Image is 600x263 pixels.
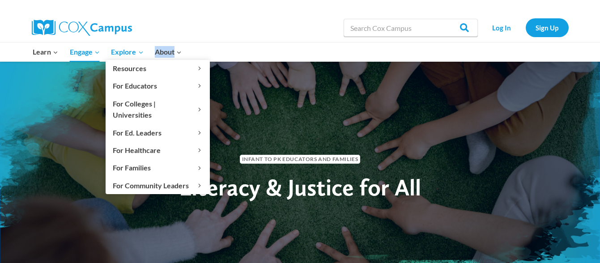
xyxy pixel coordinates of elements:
span: Literacy & Justice for All [179,173,421,201]
button: Child menu of Resources [106,60,210,77]
img: Cox Campus [32,20,132,36]
button: Child menu of Explore [106,42,149,61]
span: Infant to PK Educators and Families [240,155,361,163]
button: Child menu of Engage [64,42,106,61]
button: Child menu of For Families [106,159,210,176]
button: Child menu of About [149,42,187,61]
button: Child menu of For Colleges | Universities [106,95,210,123]
a: Log In [482,18,521,37]
input: Search Cox Campus [344,19,478,37]
button: Child menu of For Healthcare [106,142,210,159]
nav: Secondary Navigation [482,18,569,37]
button: Child menu of For Community Leaders [106,177,210,194]
nav: Primary Navigation [27,42,187,61]
a: Sign Up [526,18,569,37]
button: Child menu of For Ed. Leaders [106,124,210,141]
button: Child menu of Learn [27,42,64,61]
button: Child menu of For Educators [106,77,210,94]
